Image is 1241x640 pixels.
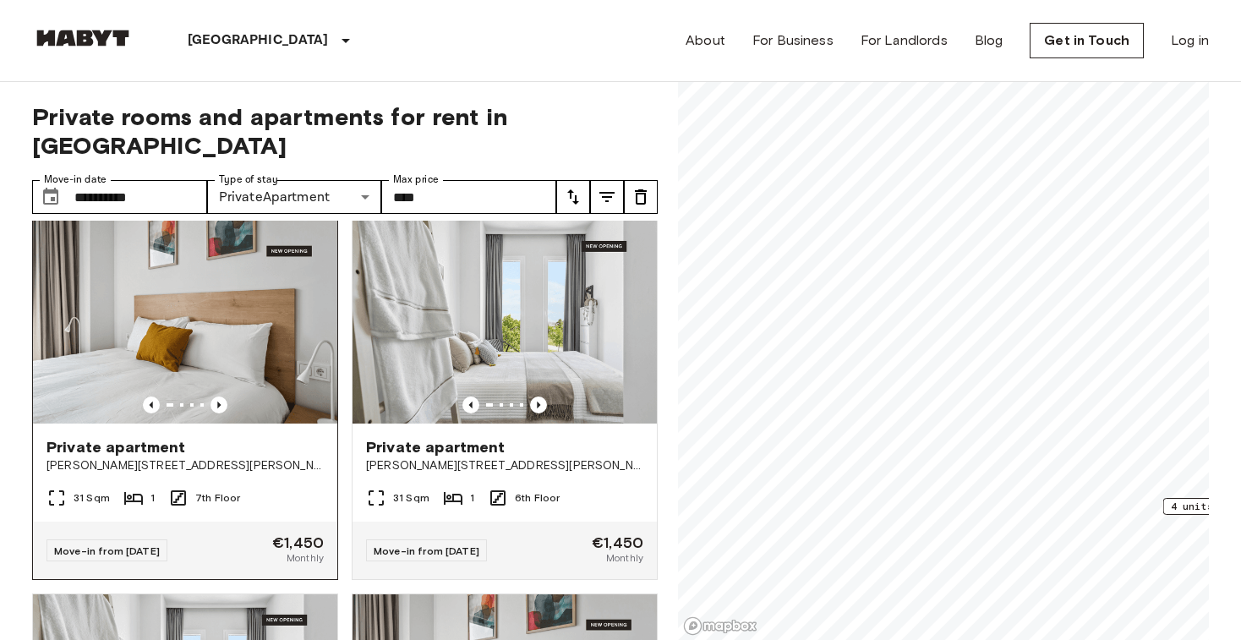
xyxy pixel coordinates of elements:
a: For Landlords [861,30,948,51]
span: Monthly [287,550,324,566]
span: 1 [470,490,474,506]
span: Private rooms and apartments for rent in [GEOGRAPHIC_DATA] [32,102,658,160]
button: tune [624,180,658,214]
span: 1 [150,490,155,506]
label: Type of stay [219,172,278,187]
button: Previous image [530,397,547,413]
button: Choose date, selected date is 1 Oct 2025 [34,180,68,214]
span: 31 Sqm [74,490,110,506]
button: Previous image [210,397,227,413]
span: €1,450 [592,535,643,550]
label: Max price [393,172,439,187]
span: Private apartment [46,437,186,457]
a: About [686,30,725,51]
a: Get in Touch [1030,23,1144,58]
a: Mapbox logo [683,616,757,636]
span: 6th Floor [515,490,560,506]
button: tune [556,180,590,214]
span: Monthly [606,550,643,566]
div: PrivateApartment [207,180,382,214]
img: Marketing picture of unit ES-15-102-631-001 [353,221,657,424]
a: For Business [752,30,834,51]
a: Marketing picture of unit ES-15-102-733-001Previous imagePrevious imagePrivate apartment[PERSON_N... [32,220,338,580]
span: Private apartment [366,437,506,457]
span: Move-in from [DATE] [374,544,479,557]
button: tune [590,180,624,214]
span: [PERSON_NAME][STREET_ADDRESS][PERSON_NAME][PERSON_NAME] [366,457,643,474]
span: Move-in from [DATE] [54,544,160,557]
button: Previous image [143,397,160,413]
a: Marketing picture of unit ES-15-102-631-001Previous imagePrevious imagePrivate apartment[PERSON_N... [352,220,658,580]
label: Move-in date [44,172,107,187]
a: Blog [975,30,1003,51]
img: Habyt [32,30,134,46]
p: [GEOGRAPHIC_DATA] [188,30,329,51]
span: €1,450 [272,535,324,550]
span: 7th Floor [195,490,240,506]
a: Log in [1171,30,1209,51]
span: 31 Sqm [393,490,429,506]
img: Marketing picture of unit ES-15-102-733-001 [33,221,337,424]
span: [PERSON_NAME][STREET_ADDRESS][PERSON_NAME][PERSON_NAME] [46,457,324,474]
button: Previous image [462,397,479,413]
